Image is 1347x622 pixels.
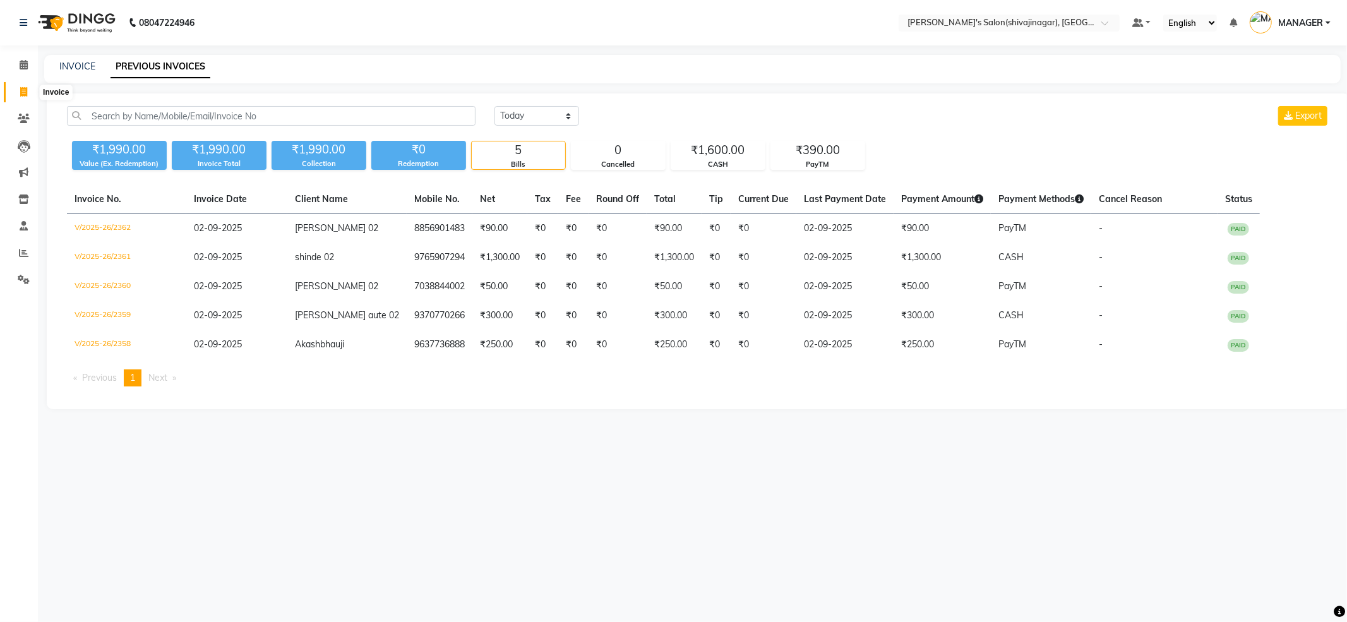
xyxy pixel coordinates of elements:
[1250,11,1272,33] img: MANAGER
[67,301,186,330] td: V/2025-26/2359
[111,56,210,78] a: PREVIOUS INVOICES
[589,301,647,330] td: ₹0
[572,141,665,159] div: 0
[1099,280,1103,292] span: -
[796,214,894,244] td: 02-09-2025
[32,5,119,40] img: logo
[194,338,242,350] span: 02-09-2025
[40,85,72,100] div: Invoice
[1278,16,1323,30] span: MANAGER
[148,372,167,383] span: Next
[731,214,796,244] td: ₹0
[295,309,399,321] span: [PERSON_NAME] aute 02
[194,251,242,263] span: 02-09-2025
[558,243,589,272] td: ₹0
[796,301,894,330] td: 02-09-2025
[647,214,702,244] td: ₹90.00
[894,214,991,244] td: ₹90.00
[194,222,242,234] span: 02-09-2025
[589,214,647,244] td: ₹0
[139,5,195,40] b: 08047224946
[472,330,527,359] td: ₹250.00
[1228,252,1249,265] span: PAID
[558,214,589,244] td: ₹0
[671,141,765,159] div: ₹1,600.00
[527,243,558,272] td: ₹0
[998,309,1024,321] span: CASH
[771,159,865,170] div: PayTM
[1228,310,1249,323] span: PAID
[67,330,186,359] td: V/2025-26/2358
[472,301,527,330] td: ₹300.00
[566,193,581,205] span: Fee
[647,330,702,359] td: ₹250.00
[796,272,894,301] td: 02-09-2025
[731,272,796,301] td: ₹0
[472,272,527,301] td: ₹50.00
[647,243,702,272] td: ₹1,300.00
[407,272,472,301] td: 7038844002
[796,243,894,272] td: 02-09-2025
[1099,338,1103,350] span: -
[472,243,527,272] td: ₹1,300.00
[1099,309,1103,321] span: -
[901,193,983,205] span: Payment Amount
[59,61,95,72] a: INVOICE
[804,193,886,205] span: Last Payment Date
[702,330,731,359] td: ₹0
[194,193,247,205] span: Invoice Date
[654,193,676,205] span: Total
[472,159,565,170] div: Bills
[67,214,186,244] td: V/2025-26/2362
[535,193,551,205] span: Tax
[407,330,472,359] td: 9637736888
[72,141,167,158] div: ₹1,990.00
[527,330,558,359] td: ₹0
[414,193,460,205] span: Mobile No.
[702,301,731,330] td: ₹0
[1295,110,1322,121] span: Export
[558,272,589,301] td: ₹0
[702,214,731,244] td: ₹0
[589,243,647,272] td: ₹0
[671,159,765,170] div: CASH
[702,243,731,272] td: ₹0
[738,193,789,205] span: Current Due
[82,372,117,383] span: Previous
[480,193,495,205] span: Net
[172,158,266,169] div: Invoice Total
[558,301,589,330] td: ₹0
[894,301,991,330] td: ₹300.00
[731,301,796,330] td: ₹0
[67,243,186,272] td: V/2025-26/2361
[72,158,167,169] div: Value (Ex. Redemption)
[702,272,731,301] td: ₹0
[172,141,266,158] div: ₹1,990.00
[1228,281,1249,294] span: PAID
[320,338,344,350] span: bhauji
[894,243,991,272] td: ₹1,300.00
[194,280,242,292] span: 02-09-2025
[472,214,527,244] td: ₹90.00
[407,214,472,244] td: 8856901483
[771,141,865,159] div: ₹390.00
[67,369,1330,386] nav: Pagination
[407,301,472,330] td: 9370770266
[371,158,466,169] div: Redemption
[731,330,796,359] td: ₹0
[67,106,476,126] input: Search by Name/Mobile/Email/Invoice No
[527,272,558,301] td: ₹0
[998,338,1026,350] span: PayTM
[589,330,647,359] td: ₹0
[295,280,378,292] span: [PERSON_NAME] 02
[731,243,796,272] td: ₹0
[295,193,348,205] span: Client Name
[272,158,366,169] div: Collection
[894,272,991,301] td: ₹50.00
[272,141,366,158] div: ₹1,990.00
[75,193,121,205] span: Invoice No.
[1225,193,1252,205] span: Status
[709,193,723,205] span: Tip
[1099,222,1103,234] span: -
[572,159,665,170] div: Cancelled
